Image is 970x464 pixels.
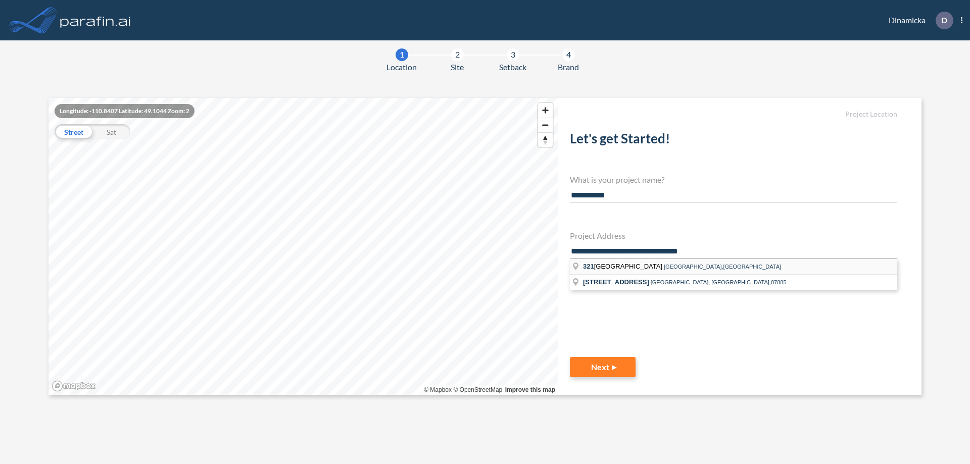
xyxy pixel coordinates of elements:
a: Mapbox [424,386,452,393]
span: 321 [583,263,594,270]
div: 1 [396,48,408,61]
h4: Project Address [570,231,897,240]
div: 4 [562,48,575,61]
div: Street [55,124,92,139]
p: D [941,16,947,25]
h4: What is your project name? [570,175,897,184]
div: Sat [92,124,130,139]
h2: Let's get Started! [570,131,897,150]
a: OpenStreetMap [453,386,502,393]
div: Longitude: -110.8407 Latitude: 49.1044 Zoom: 2 [55,104,195,118]
div: Dinamicka [874,12,962,29]
span: [STREET_ADDRESS] [583,278,649,286]
span: Location [386,61,417,73]
h5: Project Location [570,110,897,119]
span: Setback [499,61,526,73]
span: Site [451,61,464,73]
div: 2 [451,48,464,61]
canvas: Map [48,98,558,395]
span: [GEOGRAPHIC_DATA] [583,263,664,270]
span: Brand [558,61,579,73]
button: Zoom out [538,118,553,132]
button: Next [570,357,636,377]
button: Reset bearing to north [538,132,553,147]
button: Zoom in [538,103,553,118]
a: Improve this map [505,386,555,393]
img: logo [58,10,133,30]
a: Mapbox homepage [52,380,96,392]
span: [GEOGRAPHIC_DATA], [GEOGRAPHIC_DATA],07885 [651,279,787,285]
div: 3 [507,48,519,61]
span: [GEOGRAPHIC_DATA],[GEOGRAPHIC_DATA] [664,264,781,270]
span: Reset bearing to north [538,133,553,147]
